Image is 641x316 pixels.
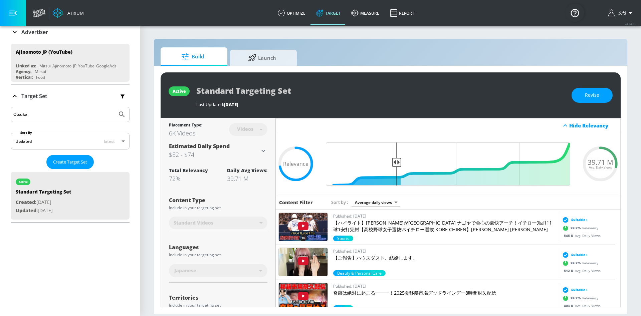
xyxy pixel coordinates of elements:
[19,180,28,184] div: active
[104,138,115,144] span: latest
[588,159,613,166] span: 39.71 M
[11,23,130,41] div: Advertiser
[174,267,196,274] span: Japanese
[224,101,238,107] span: [DATE]
[16,63,36,69] div: Linked as:
[279,213,328,241] img: 0uF-fGJXb6U
[346,1,385,25] a: measure
[169,167,208,174] div: Total Relevancy
[11,44,130,82] div: Ajinomoto JP (YouTube)Linked as:Mitsui_Ajinomoto_JP_YouTube_GoogleAdsAgency:MitsuiVertical:Food
[196,101,565,107] div: Last Updated:
[53,8,84,18] a: Atrium
[169,253,267,257] div: Include in your targeting set
[333,255,556,261] p: 【ご報告】ハウスダスト、結婚します。
[16,74,33,80] div: Vertical:
[572,88,613,103] button: Revise
[385,1,420,25] a: Report
[561,286,588,293] div: Suitable ›
[13,110,115,119] input: Search by name or Id
[333,236,353,241] div: 99.2%
[169,198,267,203] div: Content Type
[333,270,386,276] div: 99.2%
[616,10,626,16] span: login as: fumiya.nakamura@mbk-digital.co.jp
[571,296,582,301] span: 99.2 %
[169,150,259,159] h3: $52 - $74
[279,283,328,311] img: EJI95lbHhyE
[333,283,556,305] a: Published: [DATE]奇跡は絶対に起こる━━━！2025夏移籍市場デッドラインデー8時間耐久配信
[11,107,130,222] div: Target Set
[352,198,400,207] div: Average daily views
[571,287,588,292] span: Suitable ›
[333,270,386,276] span: Beauty & Personal Care
[333,236,353,241] span: Sports
[331,199,348,205] span: Sort by
[173,88,186,94] div: active
[279,248,328,276] img: Dws3clBh_aU
[333,248,556,270] a: Published: [DATE]【ご報告】ハウスダスト、結婚します。
[169,129,202,137] div: 6K Videos
[561,293,598,303] div: Relevancy
[227,175,267,183] div: 39.71 M
[589,166,612,169] span: Avg. Daily Views
[19,130,33,135] label: Sort By
[561,223,598,233] div: Relevancy
[323,142,574,186] input: Final Threshold
[16,199,36,205] span: Created:
[333,213,556,236] a: Published: [DATE]【ハイライト】[PERSON_NAME]が[GEOGRAPHIC_DATA] ナゴヤで会心の豪快アーチ！イチロー9回111球1安打完封【高校野球女子選抜vsイチ...
[237,50,287,66] span: Launch
[566,3,584,22] button: Open Resource Center
[571,252,588,257] span: Suitable ›
[11,172,130,220] div: activeStandard Targeting SetCreated:[DATE]Updated:[DATE]
[234,126,257,132] div: Videos
[561,268,601,273] div: Avg. Daily Views
[625,22,634,26] span: v 4.24.0
[561,258,598,268] div: Relevancy
[333,213,556,220] p: Published: [DATE]
[16,69,31,74] div: Agency:
[169,303,267,307] div: Include in your targeting set
[16,198,71,207] p: [DATE]
[11,169,130,222] nav: list of Target Set
[333,248,556,255] p: Published: [DATE]
[21,92,47,100] p: Target Set
[15,138,32,144] div: Updated
[16,207,71,215] p: [DATE]
[564,233,575,238] span: 545 K
[561,233,601,238] div: Avg. Daily Views
[564,303,575,308] span: 403 K
[169,142,267,159] div: Estimated Daily Spend$52 - $74
[39,63,117,69] div: Mitsui_Ajinomoto_JP_YouTube_GoogleAds
[53,158,87,166] span: Create Target Set
[571,261,582,266] span: 99.2 %
[169,245,267,250] div: Languages
[333,220,556,233] p: 【ハイライト】[PERSON_NAME]が[GEOGRAPHIC_DATA] ナゴヤで会心の豪快アーチ！イチロー9回111球1安打完封【高校野球女子選抜vsイチロー選抜 KOBE CHIBEN】...
[169,206,267,210] div: Include in your targeting set
[35,69,46,74] div: Mitsui
[333,283,556,290] p: Published: [DATE]
[169,142,230,150] span: Estimated Daily Spend
[16,49,72,55] div: Ajinomoto JP (YouTube)
[16,207,38,214] span: Updated:
[561,216,588,223] div: Suitable ›
[21,28,48,36] p: Advertiser
[311,1,346,25] a: Target
[283,161,308,167] span: Relevance
[46,155,94,169] button: Create Target Set
[571,226,582,231] span: 99.2 %
[169,122,202,129] div: Placement Type:
[279,199,313,206] h6: Content Filter
[11,85,130,107] div: Target Set
[333,290,556,296] p: 奇跡は絶対に起こる━━━！2025夏移籍市場デッドラインデー8時間耐久配信
[65,10,84,16] div: Atrium
[571,217,588,222] span: Suitable ›
[276,118,620,133] div: Hide Relevancy
[115,107,129,122] button: Submit Search
[227,167,267,174] div: Daily Avg Views:
[333,305,353,311] span: Sports
[174,220,213,226] span: Standard Videos
[333,305,353,311] div: 99.2%
[169,295,267,300] div: Territories
[564,268,575,273] span: 512 K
